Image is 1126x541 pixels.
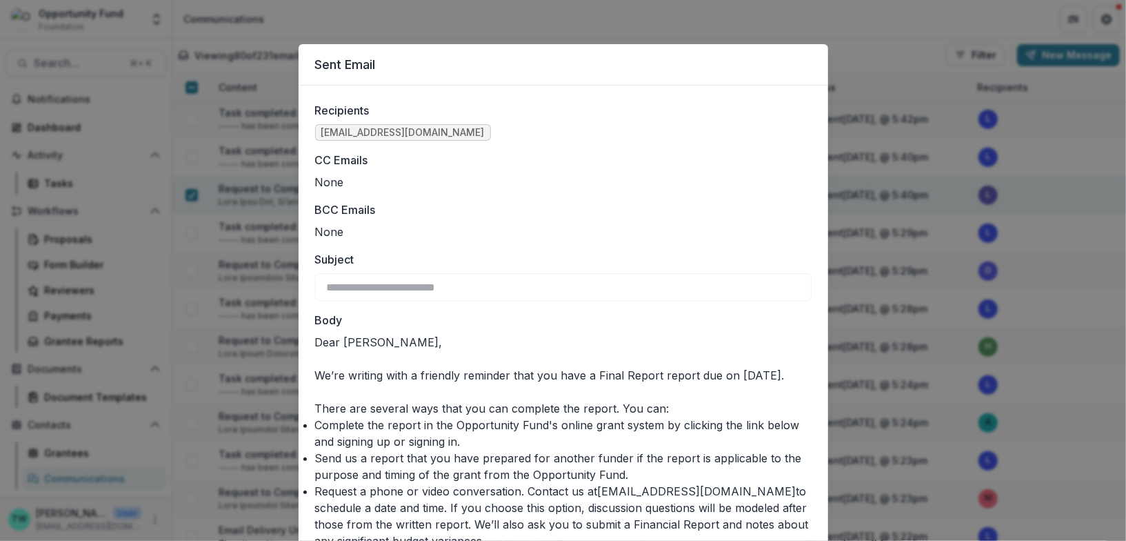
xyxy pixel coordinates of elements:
[315,224,812,240] ul: None
[315,450,812,483] p: Send us a report that you have prepared for another funder if the report is applicable to the pur...
[315,174,812,190] ul: None
[315,334,812,417] p: Dear [PERSON_NAME], We’re writing with a friendly reminder that you have a Final Report report du...
[598,484,796,498] a: [EMAIL_ADDRESS][DOMAIN_NAME]
[315,152,803,168] label: CC Emails
[315,201,803,218] label: BCC Emails
[315,417,812,450] p: Complete the report in the Opportunity Fund's online grant system by clicking the link below and ...
[299,44,828,86] header: Sent Email
[315,102,803,119] label: Recipients
[315,251,803,268] label: Subject
[321,127,485,139] span: [EMAIL_ADDRESS][DOMAIN_NAME]
[315,312,803,328] label: Body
